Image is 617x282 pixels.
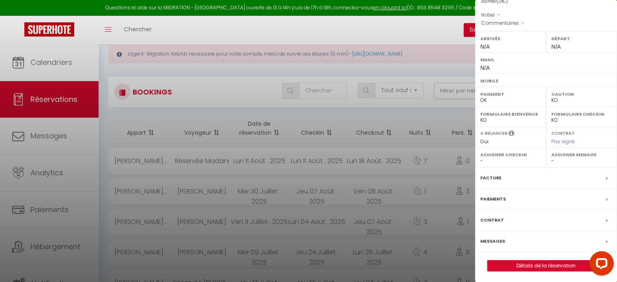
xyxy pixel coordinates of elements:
[551,130,575,135] label: Contrat
[583,248,617,282] iframe: LiveChat chat widget
[551,34,612,43] label: Départ
[480,151,541,159] label: Assigner Checkin
[488,260,604,271] a: Détails de la réservation
[487,260,605,271] button: Détails de la réservation
[480,90,541,98] label: Paiement
[480,216,504,224] label: Contrat
[480,65,490,71] span: N/A
[509,130,514,139] i: Sélectionner OUI si vous souhaiter envoyer les séquences de messages post-checkout
[480,43,490,50] span: N/A
[480,77,612,85] label: Mobile
[481,19,611,27] p: Commentaires :
[480,110,541,118] label: Formulaire Bienvenue
[480,174,501,182] label: Facture
[480,56,612,64] label: Email
[480,237,505,245] label: Messages
[497,11,500,18] span: -
[551,151,612,159] label: Assigner Menage
[480,34,541,43] label: Arrivée
[551,110,612,118] label: Formulaire Checkin
[551,90,612,98] label: Caution
[480,195,506,203] label: Paiements
[551,138,575,145] span: Pas signé
[521,19,524,26] span: -
[481,11,611,19] p: Notes :
[551,43,561,50] span: N/A
[480,130,507,137] label: A relancer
